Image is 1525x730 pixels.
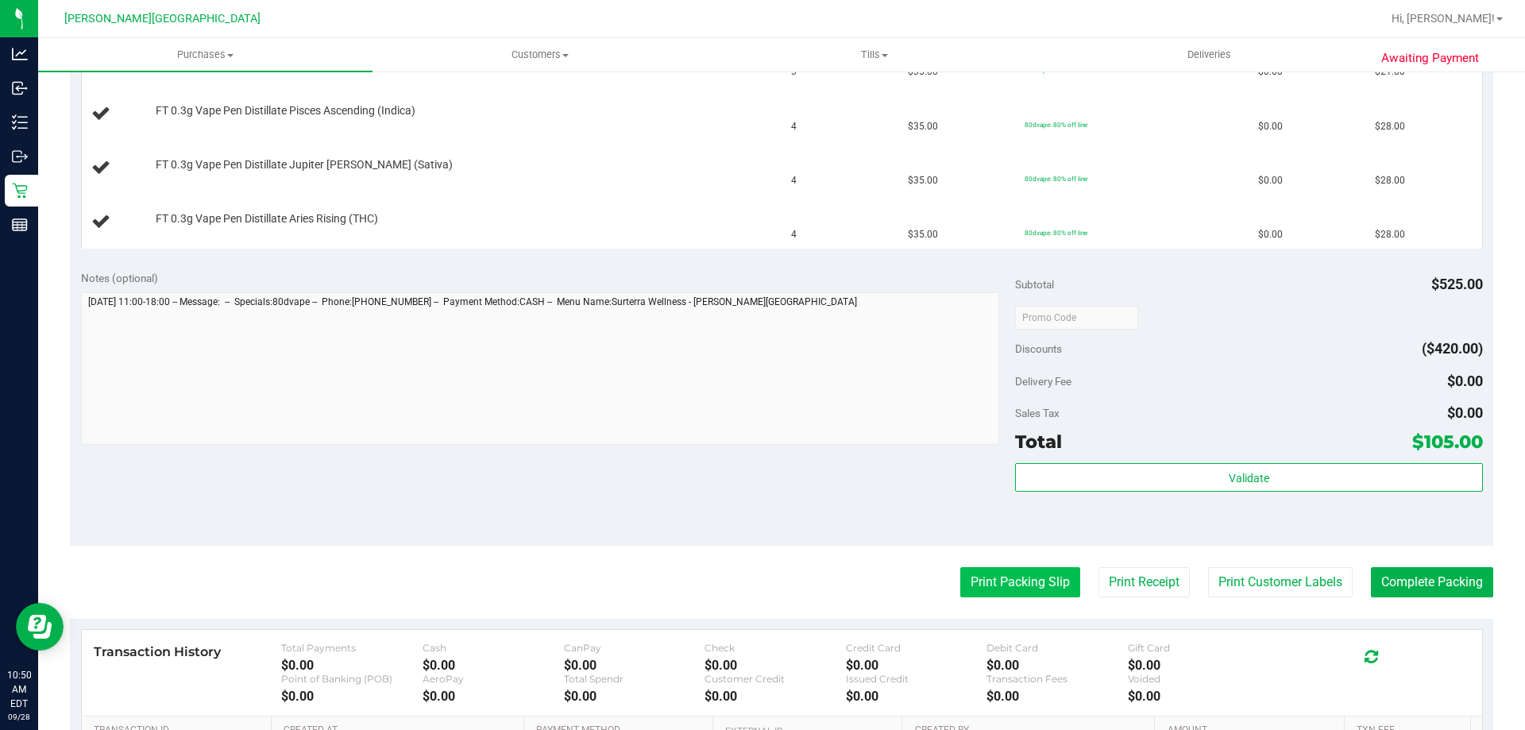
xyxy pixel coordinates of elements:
div: $0.00 [705,658,846,673]
div: $0.00 [564,689,705,704]
span: Subtotal [1015,278,1054,291]
div: Point of Banking (POB) [281,673,423,685]
span: Awaiting Payment [1381,49,1479,68]
div: Cash [423,642,564,654]
span: $0.00 [1258,173,1283,188]
a: Customers [373,38,707,71]
div: Voided [1128,673,1269,685]
iframe: Resource center [16,603,64,651]
div: Issued Credit [846,673,987,685]
div: $0.00 [1128,658,1269,673]
span: Sales Tax [1015,407,1060,419]
a: Deliveries [1042,38,1376,71]
div: $0.00 [986,689,1128,704]
button: Print Receipt [1098,567,1190,597]
span: Deliveries [1166,48,1253,62]
span: Purchases [38,48,373,62]
span: $0.00 [1447,404,1483,421]
div: $0.00 [281,689,423,704]
inline-svg: Analytics [12,46,28,62]
div: Check [705,642,846,654]
div: $0.00 [846,658,987,673]
div: $0.00 [564,658,705,673]
span: ($420.00) [1422,340,1483,357]
span: $525.00 [1431,276,1483,292]
span: $0.00 [1447,373,1483,389]
span: 4 [791,119,797,134]
div: Customer Credit [705,673,846,685]
button: Print Packing Slip [960,567,1080,597]
span: 80dvape: 80% off line [1025,121,1087,129]
p: 09/28 [7,711,31,723]
span: $28.00 [1375,227,1405,242]
div: $0.00 [705,689,846,704]
span: $28.00 [1375,173,1405,188]
span: Hi, [PERSON_NAME]! [1392,12,1495,25]
div: Total Payments [281,642,423,654]
span: $28.00 [1375,119,1405,134]
input: Promo Code [1015,306,1138,330]
div: AeroPay [423,673,564,685]
span: 4 [791,227,797,242]
span: 4 [791,173,797,188]
div: $0.00 [846,689,987,704]
span: FT 0.3g Vape Pen Distillate Jupiter [PERSON_NAME] (Sativa) [156,157,453,172]
inline-svg: Reports [12,217,28,233]
div: Debit Card [986,642,1128,654]
a: Tills [707,38,1041,71]
span: [PERSON_NAME][GEOGRAPHIC_DATA] [64,12,261,25]
inline-svg: Inventory [12,114,28,130]
span: FT 0.3g Vape Pen Distillate Pisces Ascending (Indica) [156,103,415,118]
span: Delivery Fee [1015,375,1071,388]
button: Print Customer Labels [1208,567,1353,597]
div: $0.00 [423,689,564,704]
span: $35.00 [908,173,938,188]
div: Total Spendr [564,673,705,685]
button: Validate [1015,463,1482,492]
div: $0.00 [986,658,1128,673]
button: Complete Packing [1371,567,1493,597]
span: FT 0.3g Vape Pen Distillate Aries Rising (THC) [156,211,378,226]
span: Validate [1229,472,1269,485]
span: $35.00 [908,227,938,242]
div: $0.00 [281,658,423,673]
span: $0.00 [1258,119,1283,134]
inline-svg: Retail [12,183,28,199]
div: Gift Card [1128,642,1269,654]
div: Transaction Fees [986,673,1128,685]
inline-svg: Outbound [12,149,28,164]
span: 80dvape: 80% off line [1025,229,1087,237]
span: Total [1015,431,1062,453]
p: 10:50 AM EDT [7,668,31,711]
a: Purchases [38,38,373,71]
span: $35.00 [908,119,938,134]
span: Notes (optional) [81,272,158,284]
inline-svg: Inbound [12,80,28,96]
span: $0.00 [1258,227,1283,242]
span: Discounts [1015,334,1062,363]
div: $0.00 [1128,689,1269,704]
span: 80dvape: 80% off line [1025,175,1087,183]
span: Customers [373,48,706,62]
div: CanPay [564,642,705,654]
div: Credit Card [846,642,987,654]
span: Tills [708,48,1040,62]
div: $0.00 [423,658,564,673]
span: $105.00 [1412,431,1483,453]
